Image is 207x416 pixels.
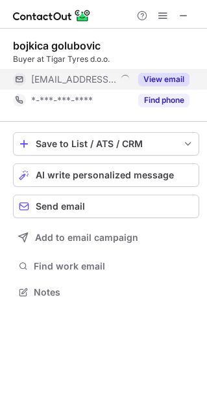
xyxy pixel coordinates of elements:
[13,195,199,218] button: Send email
[13,8,91,23] img: ContactOut v5.3.10
[13,226,199,249] button: Add to email campaign
[13,163,199,187] button: AI write personalized message
[138,73,189,86] button: Reveal Button
[31,74,116,85] span: [EMAIL_ADDRESS][DOMAIN_NAME]
[36,170,174,180] span: AI write personalized message
[36,139,177,149] div: Save to List / ATS / CRM
[34,260,194,272] span: Find work email
[36,201,85,212] span: Send email
[13,257,199,275] button: Find work email
[13,53,199,65] div: Buyer at Tigar Tyres d.o.o.
[13,283,199,301] button: Notes
[13,132,199,156] button: save-profile-one-click
[138,94,189,107] button: Reveal Button
[34,286,194,298] span: Notes
[13,39,101,52] div: bojkica golubovic
[35,232,138,243] span: Add to email campaign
